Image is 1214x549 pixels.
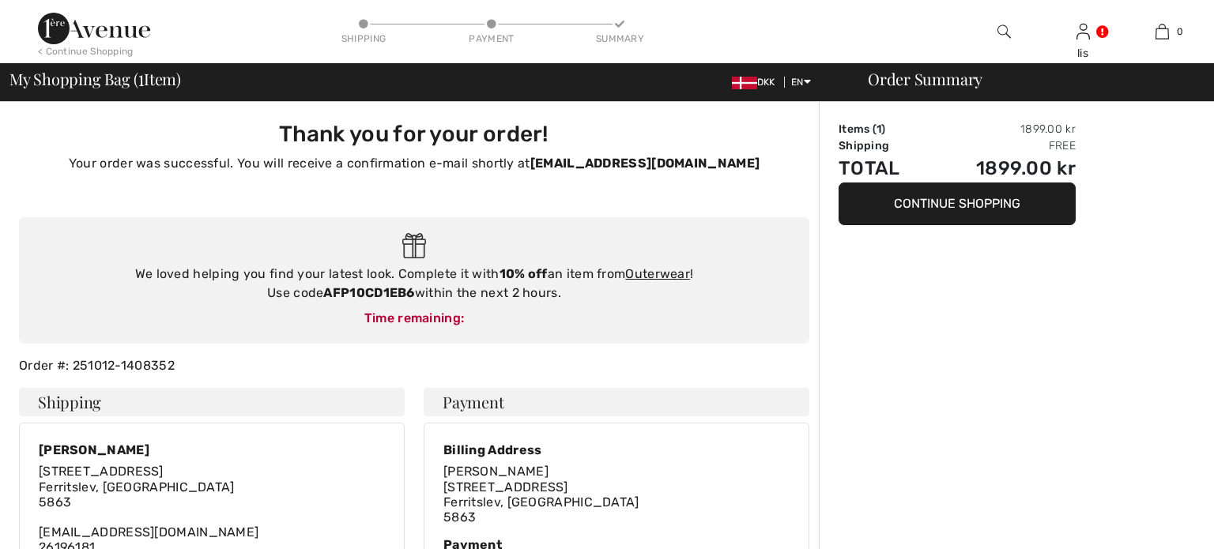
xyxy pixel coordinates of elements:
div: Shipping [340,32,387,46]
a: Sign In [1076,24,1090,39]
div: Summary [596,32,643,46]
p: Your order was successful. You will receive a confirmation e-mail shortly at [28,154,800,173]
img: My Bag [1156,22,1169,41]
span: DKK [732,77,782,88]
span: [PERSON_NAME] [443,464,549,479]
td: Free [929,137,1076,154]
span: EN [791,77,811,88]
div: Billing Address [443,442,639,457]
div: Order #: 251012-1408352 [9,356,819,375]
span: My Shopping Bag ( Item) [9,71,181,87]
strong: AFP10CD1EB6 [323,285,414,300]
div: Payment [468,32,515,46]
span: 0 [1177,24,1183,39]
td: Items ( ) [839,121,929,137]
h3: Thank you for your order! [28,121,800,148]
td: 1899.00 kr [929,154,1076,182]
div: We loved helping you find your latest look. Complete it with an item from ! Use code within the n... [35,265,794,303]
td: Total [839,154,929,182]
div: < Continue Shopping [38,44,134,58]
div: [PERSON_NAME] [39,442,258,457]
strong: [EMAIL_ADDRESS][DOMAIN_NAME] [530,156,760,171]
strong: 10% off [500,266,548,281]
h4: Payment [424,388,809,416]
a: Outerwear [625,266,690,281]
td: Shipping [839,137,929,154]
div: Time remaining: [35,309,794,328]
span: [STREET_ADDRESS] Ferritslev, [GEOGRAPHIC_DATA] 5863 [443,479,639,525]
span: [STREET_ADDRESS] Ferritslev, [GEOGRAPHIC_DATA] 5863 [39,464,235,509]
td: 1899.00 kr [929,121,1076,137]
img: Danish krone [732,77,757,89]
img: search the website [997,22,1011,41]
span: 1 [877,122,881,136]
img: 1ère Avenue [38,13,150,44]
button: Continue Shopping [839,182,1076,225]
div: Order Summary [849,71,1205,87]
span: 1 [138,67,144,88]
h4: Shipping [19,388,405,416]
div: lis [1044,45,1122,62]
img: My Info [1076,22,1090,41]
img: Gift.svg [402,233,427,259]
a: 0 [1123,22,1201,41]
